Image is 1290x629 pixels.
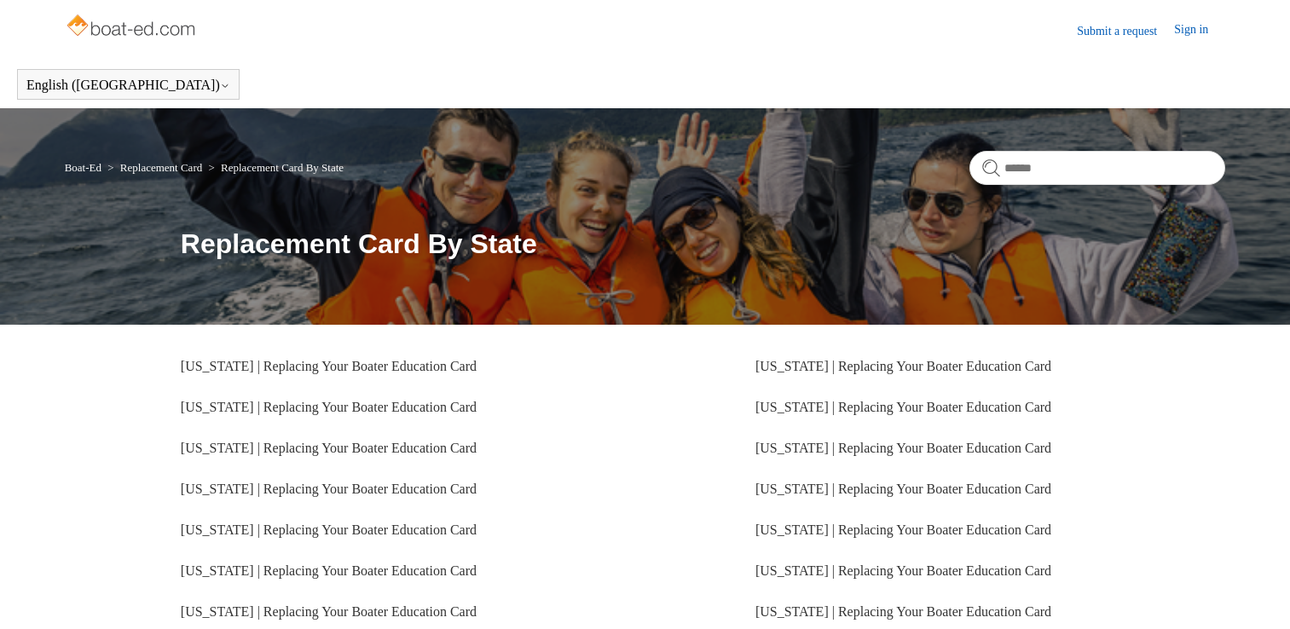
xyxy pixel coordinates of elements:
[755,522,1051,537] a: [US_STATE] | Replacing Your Boater Education Card
[26,78,230,93] button: English ([GEOGRAPHIC_DATA])
[181,441,477,455] a: [US_STATE] | Replacing Your Boater Education Card
[1174,20,1225,41] a: Sign in
[969,151,1225,185] input: Search
[221,161,344,174] a: Replacement Card By State
[181,563,477,578] a: [US_STATE] | Replacing Your Boater Education Card
[65,161,105,174] li: Boat-Ed
[181,223,1226,264] h1: Replacement Card By State
[755,441,1051,455] a: [US_STATE] | Replacing Your Boater Education Card
[181,359,477,373] a: [US_STATE] | Replacing Your Boater Education Card
[755,359,1051,373] a: [US_STATE] | Replacing Your Boater Education Card
[181,522,477,537] a: [US_STATE] | Replacing Your Boater Education Card
[1077,22,1174,40] a: Submit a request
[181,604,477,619] a: [US_STATE] | Replacing Your Boater Education Card
[755,482,1051,496] a: [US_STATE] | Replacing Your Boater Education Card
[65,10,200,44] img: Boat-Ed Help Center home page
[181,400,477,414] a: [US_STATE] | Replacing Your Boater Education Card
[181,482,477,496] a: [US_STATE] | Replacing Your Boater Education Card
[755,604,1051,619] a: [US_STATE] | Replacing Your Boater Education Card
[205,161,344,174] li: Replacement Card By State
[755,563,1051,578] a: [US_STATE] | Replacing Your Boater Education Card
[755,400,1051,414] a: [US_STATE] | Replacing Your Boater Education Card
[120,161,202,174] a: Replacement Card
[65,161,101,174] a: Boat-Ed
[104,161,205,174] li: Replacement Card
